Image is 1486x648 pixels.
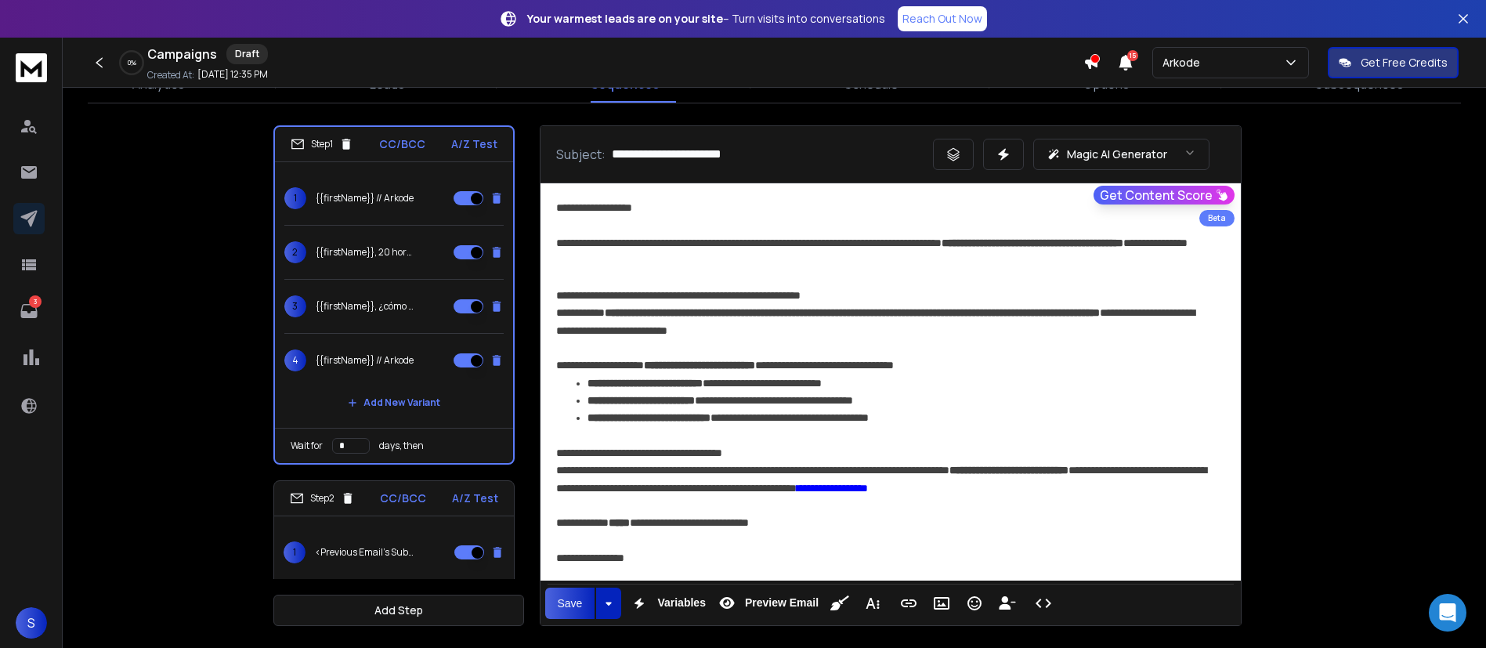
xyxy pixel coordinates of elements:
[291,137,353,151] div: Step 1
[452,491,498,506] p: A/Z Test
[284,295,306,317] span: 3
[315,546,415,559] p: <Previous Email's Subject>
[291,440,323,452] p: Wait for
[335,387,453,418] button: Add New Variant
[1033,139,1209,170] button: Magic AI Generator
[624,588,709,619] button: Variables
[1162,55,1206,71] p: Arkode
[1029,588,1058,619] button: Code View
[1127,50,1138,61] span: 15
[545,588,595,619] button: Save
[316,300,416,313] p: {{firstName}}, ¿cómo optimizar sin invertir más?
[379,136,425,152] p: CC/BCC
[712,588,822,619] button: Preview Email
[16,53,47,82] img: logo
[147,69,194,81] p: Created At:
[556,145,606,164] p: Subject:
[284,241,306,263] span: 2
[273,595,524,626] button: Add Step
[960,588,989,619] button: Emoticons
[451,136,497,152] p: A/Z Test
[1094,186,1235,205] button: Get Content Score
[894,588,924,619] button: Insert Link (Ctrl+K)
[527,11,885,27] p: – Turn visits into conversations
[1361,55,1448,71] p: Get Free Credits
[284,541,306,563] span: 1
[16,607,47,639] button: S
[902,11,982,27] p: Reach Out Now
[1328,47,1459,78] button: Get Free Credits
[273,125,515,465] li: Step1CC/BCCA/Z Test1{{firstName}} // Arkode2{{firstName}}, 20 horas que podrías recuperar esta se...
[197,68,268,81] p: [DATE] 12:35 PM
[898,6,987,31] a: Reach Out Now
[147,45,217,63] h1: Campaigns
[128,58,136,67] p: 0 %
[13,295,45,327] a: 3
[290,491,355,505] div: Step 2
[527,11,723,26] strong: Your warmest leads are on your site
[1067,147,1167,162] p: Magic AI Generator
[380,491,426,506] p: CC/BCC
[316,192,414,205] p: {{firstName}} // Arkode
[29,295,42,308] p: 3
[379,440,424,452] p: days, then
[226,44,268,64] div: Draft
[927,588,956,619] button: Insert Image (Ctrl+P)
[1429,594,1466,632] div: Open Intercom Messenger
[316,246,416,259] p: {{firstName}}, 20 horas que podrías recuperar esta semana
[1199,210,1235,226] div: Beta
[858,588,888,619] button: More Text
[742,596,822,610] span: Preview Email
[654,596,709,610] span: Variables
[316,354,414,367] p: {{firstName}} // Arkode
[825,588,855,619] button: Clean HTML
[284,349,306,371] span: 4
[284,187,306,209] span: 1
